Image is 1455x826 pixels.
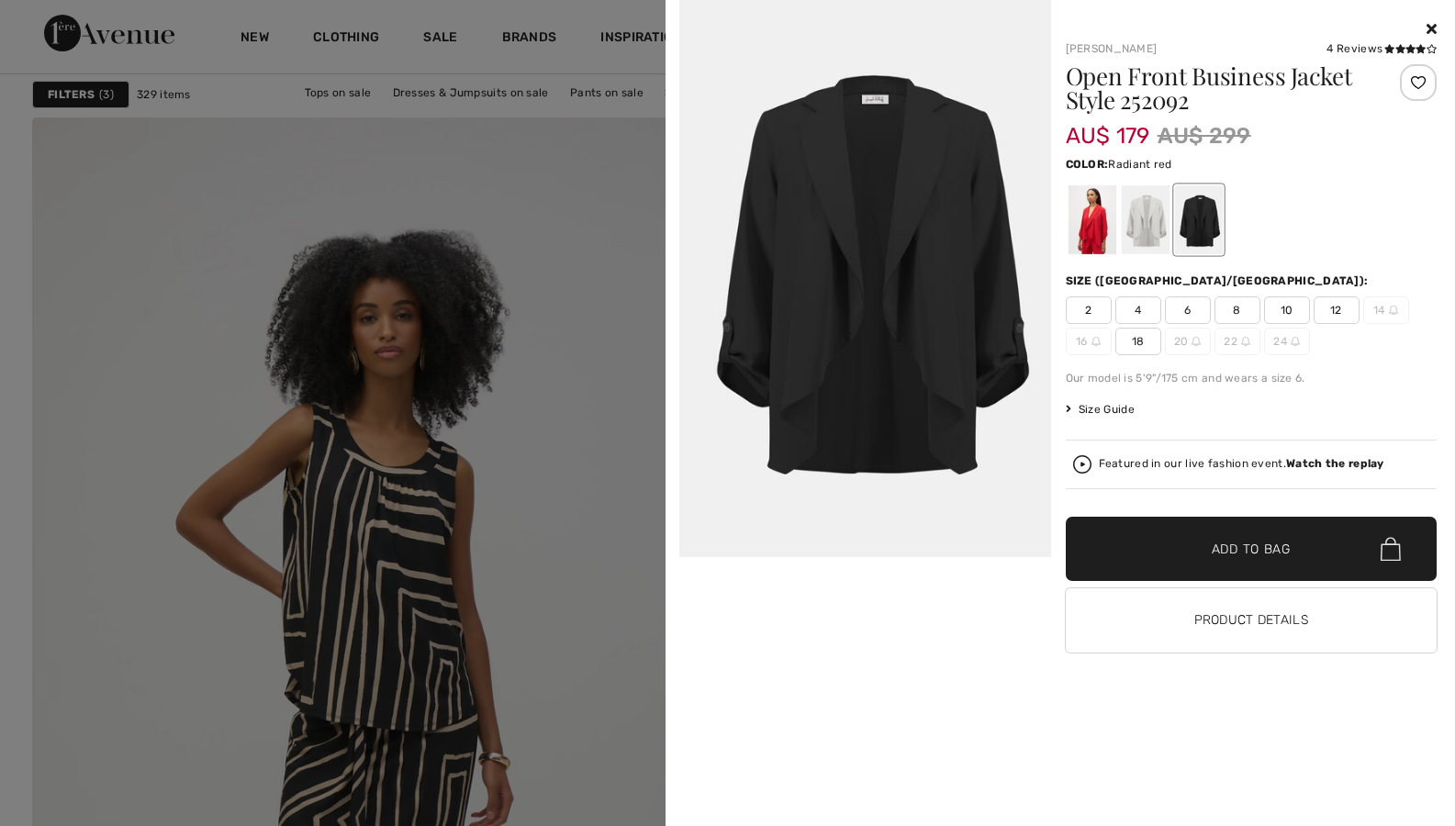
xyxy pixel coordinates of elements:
span: 20 [1165,328,1211,355]
div: Our model is 5'9"/175 cm and wears a size 6. [1066,370,1438,386]
span: Add to Bag [1212,540,1291,559]
span: 14 [1363,296,1409,324]
span: 22 [1214,328,1260,355]
div: Size ([GEOGRAPHIC_DATA]/[GEOGRAPHIC_DATA]): [1066,273,1372,289]
span: Radiant red [1108,158,1171,171]
span: 10 [1264,296,1310,324]
a: [PERSON_NAME] [1066,42,1158,55]
div: Black [1174,185,1222,254]
strong: Watch the replay [1286,457,1384,470]
span: 24 [1264,328,1310,355]
img: Bag.svg [1381,537,1401,561]
span: 2 [1066,296,1112,324]
span: 8 [1214,296,1260,324]
h1: Open Front Business Jacket Style 252092 [1066,64,1375,112]
img: ring-m.svg [1091,337,1101,346]
span: 16 [1066,328,1112,355]
div: Featured in our live fashion event. [1099,458,1384,470]
button: Add to Bag [1066,517,1438,581]
div: Vanilla 30 [1121,185,1169,254]
span: Color: [1066,158,1109,171]
div: 4 Reviews [1326,40,1437,57]
span: AU$ 179 [1066,105,1150,149]
span: 4 [1115,296,1161,324]
button: Product Details [1066,588,1438,653]
span: AU$ 299 [1158,119,1251,152]
img: ring-m.svg [1291,337,1300,346]
div: Radiant red [1068,185,1115,254]
img: ring-m.svg [1389,306,1398,315]
span: 18 [1115,328,1161,355]
img: Watch the replay [1073,455,1091,474]
span: 12 [1314,296,1360,324]
img: ring-m.svg [1241,337,1250,346]
img: ring-m.svg [1192,337,1201,346]
span: Chat [43,13,81,29]
span: 6 [1165,296,1211,324]
span: Size Guide [1066,401,1135,418]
